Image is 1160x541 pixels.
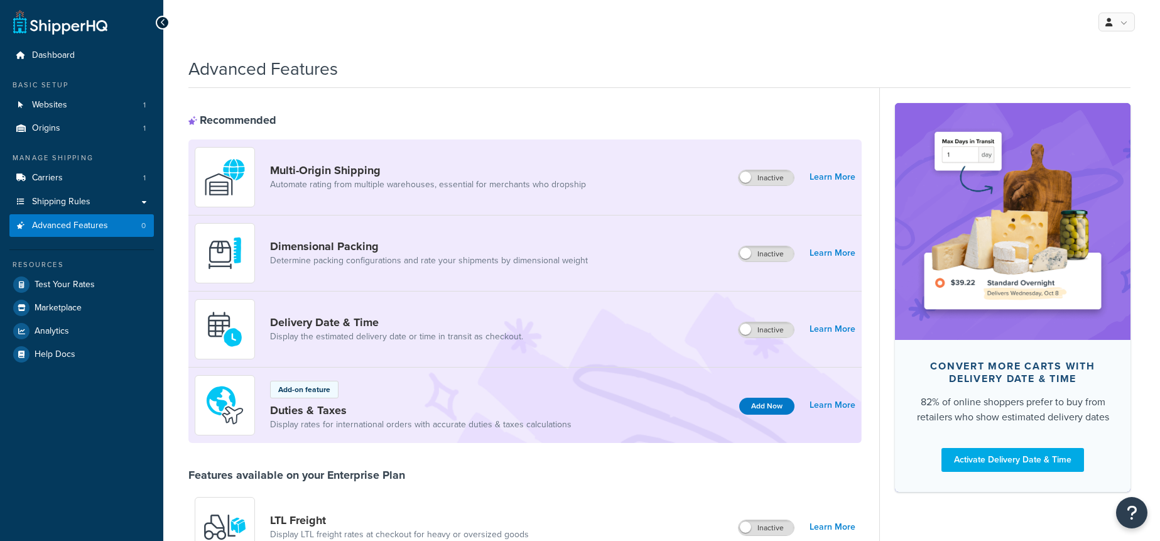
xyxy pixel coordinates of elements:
a: Advanced Features0 [9,214,154,238]
span: Dashboard [32,50,75,61]
span: Help Docs [35,349,75,360]
button: Open Resource Center [1116,497,1147,528]
button: Add Now [739,398,794,415]
img: WatD5o0RtDAAAAAElFTkSuQmCC [203,155,247,199]
h1: Advanced Features [188,57,338,81]
span: Advanced Features [32,221,108,231]
label: Inactive [739,322,794,337]
a: Display rates for international orders with accurate duties & taxes calculations [270,418,572,431]
li: Advanced Features [9,214,154,238]
div: Convert more carts with delivery date & time [915,360,1110,385]
a: Learn More [810,244,855,262]
a: Dashboard [9,44,154,67]
a: Analytics [9,320,154,342]
span: Origins [32,123,60,134]
span: 1 [143,123,146,134]
label: Inactive [739,520,794,535]
li: Carriers [9,167,154,190]
span: 1 [143,100,146,111]
div: Manage Shipping [9,153,154,163]
a: Websites1 [9,94,154,117]
a: Origins1 [9,117,154,140]
a: Test Your Rates [9,273,154,296]
span: 0 [141,221,146,231]
label: Inactive [739,170,794,185]
a: Multi-Origin Shipping [270,163,586,177]
a: Display the estimated delivery date or time in transit as checkout. [270,331,523,343]
a: Determine packing configurations and rate your shipments by dimensional weight [270,254,588,267]
div: Recommended [188,113,276,127]
div: Resources [9,260,154,270]
a: Duties & Taxes [270,403,572,417]
div: 82% of online shoppers prefer to buy from retailers who show estimated delivery dates [915,395,1110,425]
img: gfkeb5ejjkALwAAAABJRU5ErkJggg== [203,307,247,351]
span: Shipping Rules [32,197,90,207]
a: Carriers1 [9,167,154,190]
a: Shipping Rules [9,190,154,214]
a: Marketplace [9,297,154,319]
a: Dimensional Packing [270,239,588,253]
span: 1 [143,173,146,183]
span: Carriers [32,173,63,183]
span: Marketplace [35,303,82,314]
a: Display LTL freight rates at checkout for heavy or oversized goods [270,528,529,541]
span: Analytics [35,326,69,337]
img: DTVBYsAAAAAASUVORK5CYII= [203,231,247,275]
li: Websites [9,94,154,117]
p: Add-on feature [278,384,330,395]
img: icon-duo-feat-landed-cost-7136b061.png [203,383,247,427]
li: Origins [9,117,154,140]
a: Learn More [810,518,855,536]
a: Learn More [810,320,855,338]
a: Activate Delivery Date & Time [941,448,1084,472]
a: Delivery Date & Time [270,315,523,329]
a: LTL Freight [270,513,529,527]
a: Learn More [810,396,855,414]
span: Test Your Rates [35,280,95,290]
label: Inactive [739,246,794,261]
img: feature-image-ddt-36eae7f7280da8017bfb280eaccd9c446f90b1fe08728e4019434db127062ab4.png [914,122,1112,320]
a: Automate rating from multiple warehouses, essential for merchants who dropship [270,178,586,191]
a: Learn More [810,168,855,186]
span: Websites [32,100,67,111]
div: Features available on your Enterprise Plan [188,468,405,482]
div: Basic Setup [9,80,154,90]
a: Help Docs [9,343,154,366]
